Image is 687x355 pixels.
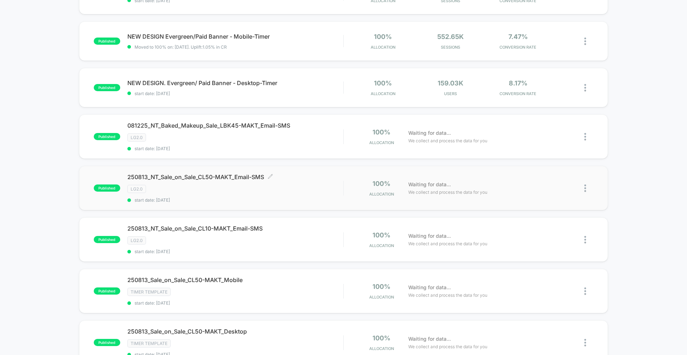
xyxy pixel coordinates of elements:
[584,236,586,243] img: close
[372,334,390,342] span: 100%
[486,91,550,96] span: CONVERSION RATE
[127,173,343,181] span: 250813_NT_Sale_on_Sale_CL50-MAKT_Email-SMS
[94,339,120,346] span: published
[94,133,120,140] span: published
[127,225,343,232] span: 250813_NT_Sale_on_Sale_CL10-MAKT_Email-SMS
[584,287,586,295] img: close
[419,91,483,96] span: Users
[372,180,390,187] span: 100%
[374,79,392,87] span: 100%
[127,33,343,40] span: NEW DESIGN Evergreen/Paid Banner - Mobile-Timer
[127,146,343,151] span: start date: [DATE]
[408,137,487,144] span: We collect and process the data for you
[408,189,487,196] span: We collect and process the data for you
[369,140,394,145] span: Allocation
[408,181,451,188] span: Waiting for data...
[127,133,146,142] span: LG2.0
[509,79,527,87] span: 8.17%
[94,38,120,45] span: published
[372,231,390,239] span: 100%
[408,240,487,247] span: We collect and process the data for you
[508,33,528,40] span: 7.47%
[127,122,343,129] span: 081225_NT_Baked_Makeup_Sale_LBK45-MAKT_Email-SMS
[408,283,451,291] span: Waiting for data...
[584,84,586,92] img: close
[127,288,171,296] span: timer template
[94,236,120,243] span: published
[419,45,483,50] span: Sessions
[135,44,227,50] span: Moved to 100% on: [DATE] . Uplift: 1.05% in CR
[127,300,343,306] span: start date: [DATE]
[127,276,343,283] span: 250813_Sale_on_Sale_CL50-MAKT_Mobile
[372,283,390,290] span: 100%
[371,91,395,96] span: Allocation
[486,45,550,50] span: CONVERSION RATE
[127,79,343,87] span: NEW DESIGN. Evergreen/ Paid Banner - Desktop-Timer
[369,192,394,197] span: Allocation
[408,335,451,343] span: Waiting for data...
[584,184,586,192] img: close
[408,292,487,299] span: We collect and process the data for you
[408,343,487,350] span: We collect and process the data for you
[127,339,171,347] span: timer template
[438,79,463,87] span: 159.03k
[372,128,390,136] span: 100%
[437,33,464,40] span: 552.65k
[584,133,586,140] img: close
[94,184,120,192] span: published
[127,249,343,254] span: start date: [DATE]
[374,33,392,40] span: 100%
[127,185,146,193] span: LG2.0
[94,84,120,91] span: published
[408,129,451,137] span: Waiting for data...
[584,38,586,45] img: close
[127,328,343,335] span: 250813_Sale_on_Sale_CL50-MAKT_Desktop
[371,45,395,50] span: Allocation
[584,339,586,346] img: close
[408,232,451,240] span: Waiting for data...
[369,346,394,351] span: Allocation
[127,91,343,96] span: start date: [DATE]
[369,295,394,300] span: Allocation
[369,243,394,248] span: Allocation
[94,287,120,295] span: published
[127,197,343,203] span: start date: [DATE]
[127,236,146,245] span: LG2.0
